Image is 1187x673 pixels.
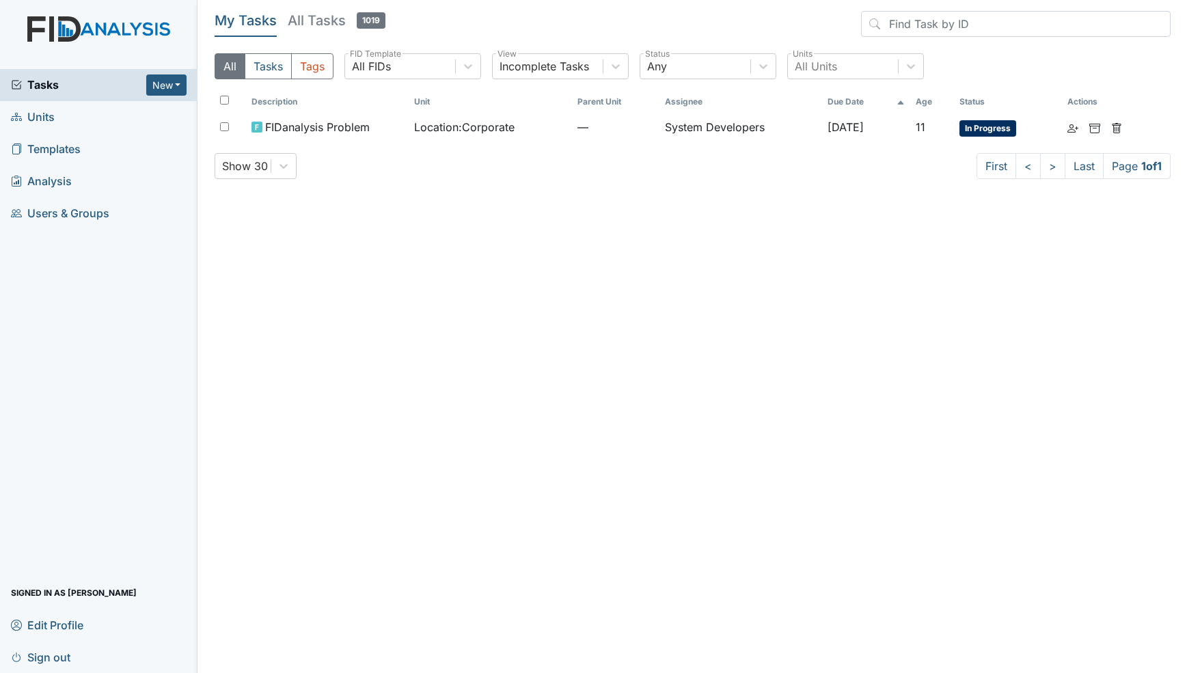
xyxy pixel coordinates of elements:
[245,53,292,79] button: Tasks
[414,119,515,135] span: Location : Corporate
[861,11,1171,37] input: Find Task by ID
[1103,153,1171,179] span: Page
[959,120,1016,137] span: In Progress
[11,646,70,668] span: Sign out
[215,53,245,79] button: All
[146,74,187,96] button: New
[11,77,146,93] a: Tasks
[215,53,333,79] div: Type filter
[1062,90,1130,113] th: Actions
[954,90,1062,113] th: Toggle SortBy
[220,96,229,105] input: Toggle All Rows Selected
[357,12,385,29] span: 1019
[577,119,653,135] span: —
[977,153,1171,179] nav: task-pagination
[659,90,823,113] th: Assignee
[910,90,954,113] th: Toggle SortBy
[11,139,81,160] span: Templates
[288,11,385,30] h5: All Tasks
[647,58,667,74] div: Any
[1015,153,1041,179] a: <
[265,119,370,135] span: FIDanalysis Problem
[11,614,83,635] span: Edit Profile
[977,153,1016,179] a: First
[11,582,137,603] span: Signed in as [PERSON_NAME]
[246,90,409,113] th: Toggle SortBy
[659,113,823,142] td: System Developers
[11,107,55,128] span: Units
[1089,119,1100,135] a: Archive
[822,90,910,113] th: Toggle SortBy
[1111,119,1122,135] a: Delete
[795,58,837,74] div: All Units
[1065,153,1104,179] a: Last
[500,58,589,74] div: Incomplete Tasks
[1040,153,1065,179] a: >
[1141,159,1162,173] strong: 1 of 1
[222,158,268,174] div: Show 30
[352,58,391,74] div: All FIDs
[215,11,277,30] h5: My Tasks
[409,90,572,113] th: Toggle SortBy
[828,120,864,134] span: [DATE]
[916,120,925,134] span: 11
[572,90,659,113] th: Toggle SortBy
[291,53,333,79] button: Tags
[11,171,72,192] span: Analysis
[11,203,109,224] span: Users & Groups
